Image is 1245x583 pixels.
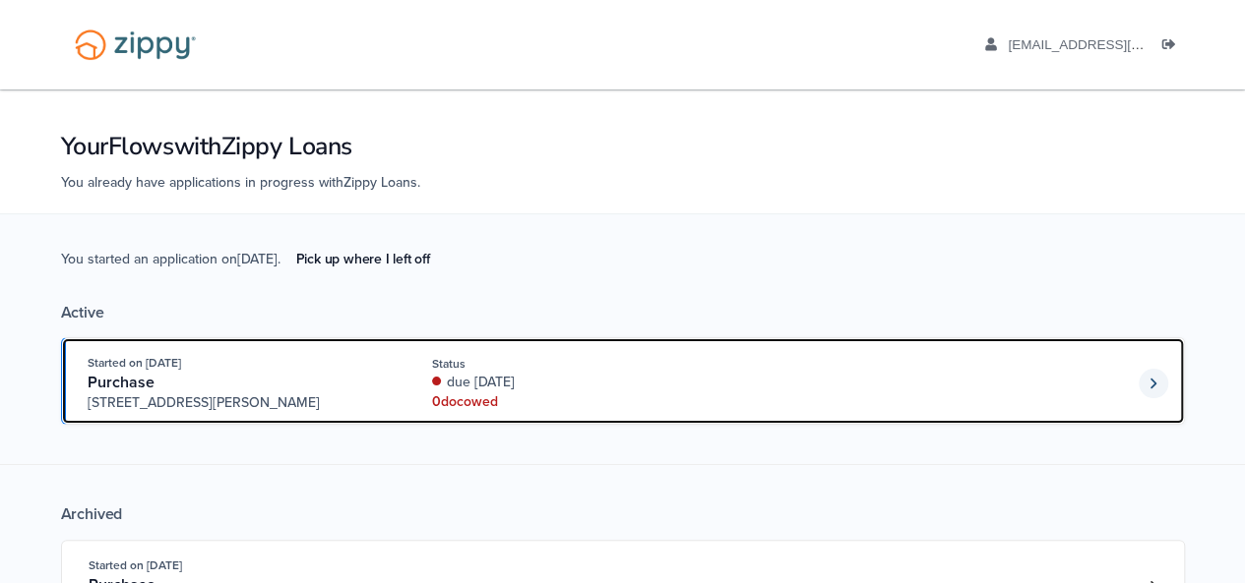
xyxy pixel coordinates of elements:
span: [STREET_ADDRESS][PERSON_NAME] [88,393,388,413]
div: Status [432,355,695,373]
a: Open loan 4228033 [61,337,1185,425]
div: due [DATE] [432,373,695,392]
span: aaboley88@icloud.com [1008,37,1233,52]
a: Log out [1162,37,1184,57]
div: 0 doc owed [432,392,695,412]
span: You already have applications in progress with Zippy Loans . [61,174,420,191]
span: Purchase [88,373,155,392]
span: Started on [DATE] [88,356,181,370]
a: Loan number 4228033 [1139,369,1168,398]
a: Pick up where I left off [280,243,446,275]
span: You started an application on [DATE] . [61,249,446,303]
img: Logo [62,20,209,70]
div: Active [61,303,1185,322]
a: edit profile [985,37,1234,57]
h1: Your Flows with Zippy Loans [61,130,1185,163]
div: Archived [61,504,1185,524]
span: Started on [DATE] [89,558,182,572]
